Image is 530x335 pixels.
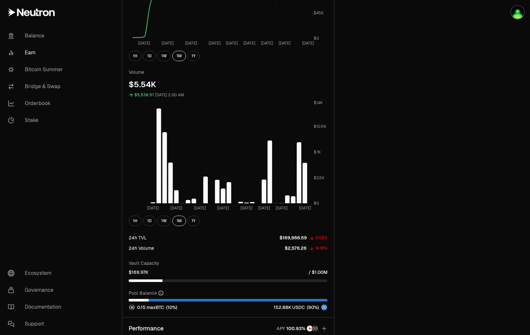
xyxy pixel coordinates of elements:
[217,206,229,211] tspan: [DATE]
[129,324,164,333] p: Performance
[208,41,220,46] tspan: [DATE]
[172,216,186,226] button: 1M
[129,69,327,75] p: Volume
[185,41,197,46] tspan: [DATE]
[285,245,307,251] p: $2,576.26
[314,175,324,181] tspan: $3.5K
[314,201,319,206] tspan: $0
[308,269,327,275] p: / $1.00M
[274,304,327,311] div: 152.88K USDC
[166,304,177,311] span: ( 10% )
[129,245,154,251] div: 24h Volume
[312,326,318,331] img: Structured Points
[315,234,327,242] div: 0.02%
[511,6,524,19] img: Oldbloom
[279,235,307,241] p: $169,966.59
[138,41,150,46] tspan: [DATE]
[155,91,184,99] div: [DATE] 2:00 AM
[299,206,311,211] tspan: [DATE]
[129,304,177,311] div: 0.15 maxBTC
[314,100,323,105] tspan: $14K
[135,91,154,99] div: $5,536.51
[315,245,327,252] div: 14.18%
[129,51,142,61] button: 1H
[243,41,255,46] tspan: [DATE]
[147,206,159,211] tspan: [DATE]
[129,290,157,296] p: Pool Balance
[3,112,70,129] a: Stake
[172,51,186,61] button: 1M
[3,78,70,95] a: Bridge & Swap
[307,304,319,311] span: ( 90% )
[129,216,142,226] button: 1H
[193,206,206,211] tspan: [DATE]
[258,206,270,211] tspan: [DATE]
[129,269,148,275] p: $169.97K
[277,325,285,332] p: APY
[302,41,314,46] tspan: [DATE]
[226,41,238,46] tspan: [DATE]
[307,326,313,331] img: NTRN
[129,235,147,241] div: 24h TVL
[314,124,326,129] tspan: $10.5K
[314,150,321,155] tspan: $7K
[278,41,290,46] tspan: [DATE]
[162,41,174,46] tspan: [DATE]
[3,299,70,315] a: Documentation
[3,265,70,282] a: Ecosystem
[286,325,318,332] button: NTRNStructured Points
[314,36,319,41] tspan: $0
[170,206,182,211] tspan: [DATE]
[3,282,70,299] a: Governance
[187,51,200,61] button: 1Y
[157,51,171,61] button: 1W
[157,216,171,226] button: 1W
[187,216,200,226] button: 1Y
[143,216,156,226] button: 1D
[3,95,70,112] a: Orderbook
[129,79,327,90] div: $5.54K
[314,10,324,16] tspan: $45K
[3,27,70,44] a: Balance
[129,304,135,310] img: maxBTC Logo
[3,61,70,78] a: Bitcoin Summer
[261,41,273,46] tspan: [DATE]
[3,44,70,61] a: Earn
[129,260,327,266] p: Vault Capacity
[240,206,252,211] tspan: [DATE]
[143,51,156,61] button: 1D
[275,206,287,211] tspan: [DATE]
[3,315,70,332] a: Support
[321,304,327,310] img: USDC Logo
